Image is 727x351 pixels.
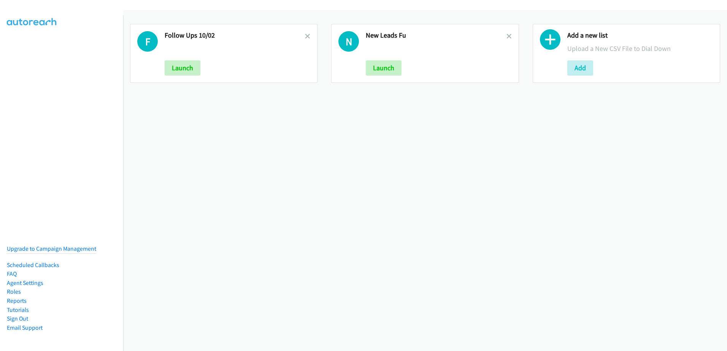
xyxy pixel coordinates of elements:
button: Launch [366,60,402,76]
a: Email Support [7,324,43,331]
a: Scheduled Callbacks [7,261,59,269]
button: Add [567,60,593,76]
button: Launch [165,60,200,76]
a: Roles [7,288,21,295]
h1: N [338,31,359,52]
h2: New Leads Fu [366,31,506,40]
h2: Add a new list [567,31,713,40]
a: Agent Settings [7,279,43,286]
h2: Follow Ups 10/02 [165,31,305,40]
a: Tutorials [7,306,29,313]
a: Reports [7,297,27,304]
h1: F [137,31,158,52]
a: FAQ [7,270,17,277]
a: Upgrade to Campaign Management [7,245,96,252]
a: Sign Out [7,315,28,322]
p: Upload a New CSV File to Dial Down [567,43,713,54]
